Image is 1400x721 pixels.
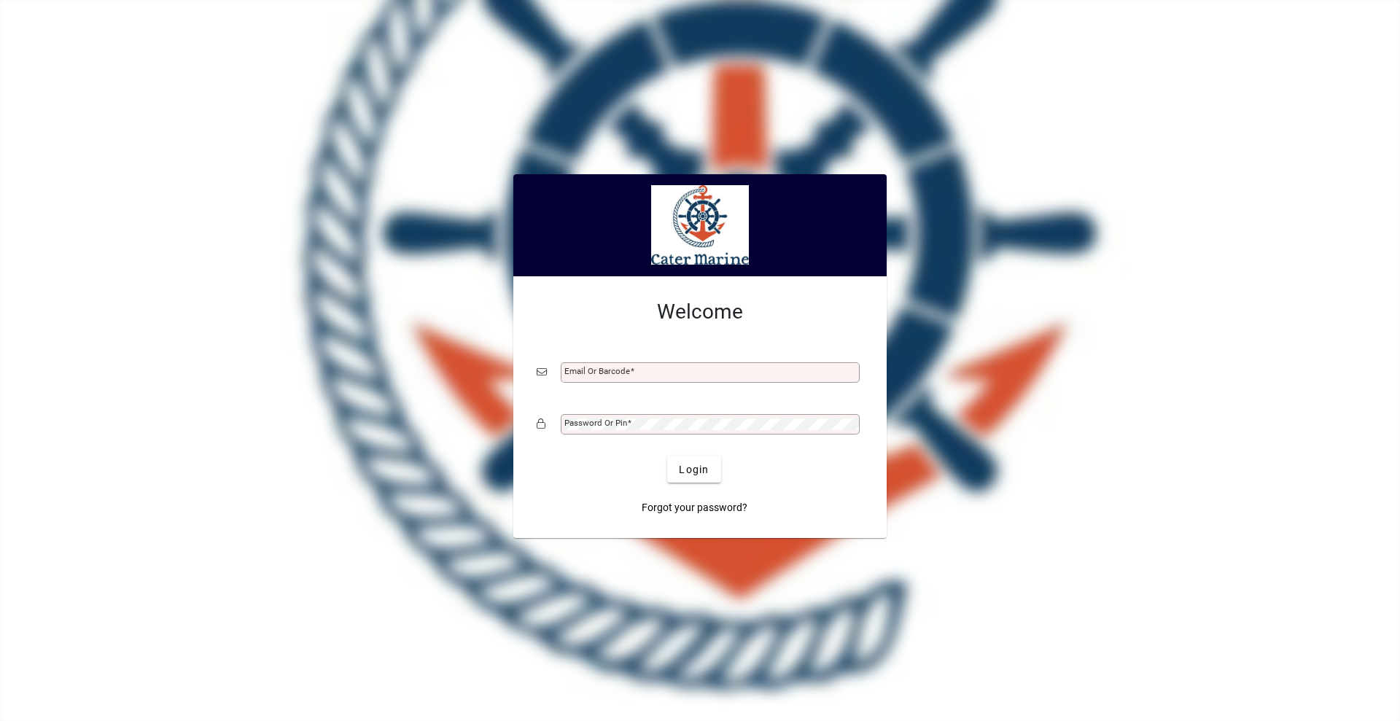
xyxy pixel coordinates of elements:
[564,366,630,376] mat-label: Email or Barcode
[642,500,747,515] span: Forgot your password?
[564,418,627,428] mat-label: Password or Pin
[636,494,753,521] a: Forgot your password?
[537,300,863,324] h2: Welcome
[667,456,720,483] button: Login
[679,462,709,478] span: Login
